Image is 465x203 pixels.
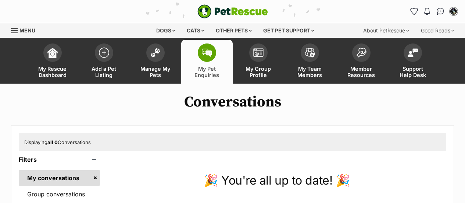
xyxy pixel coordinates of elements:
[356,48,366,57] img: member-resources-icon-8e73f808a243e03378d46382f2149f9095a855e16c252ad45f914b54edf8863c.svg
[253,48,264,57] img: group-profile-icon-3fa3cf56718a62981997c0bc7e787c4b2cf8bcc04b72c1350f741eb67cf2f40e.svg
[424,8,430,15] img: notifications-46538b983faf8c2785f20acdc204bb7945ddae34d4c08c2a6579f10ce5e182be.svg
[36,66,69,78] span: My Rescue Dashboard
[434,6,446,17] a: Conversations
[258,23,319,38] div: Get pet support
[87,66,121,78] span: Add a Pet Listing
[24,139,91,145] span: Displaying Conversations
[181,40,233,84] a: My Pet Enquiries
[139,66,172,78] span: Manage My Pets
[387,40,439,84] a: Support Help Desk
[99,48,109,58] img: add-pet-listing-icon-0afa8454b4691262ce3f59096e99ab1cd57d4a30225e0717b998d2c9b9846f56.svg
[421,6,433,17] button: Notifications
[448,6,459,17] button: My account
[284,40,336,84] a: My Team Members
[19,186,100,202] a: Group conversations
[150,48,161,57] img: manage-my-pets-icon-02211641906a0b7f246fdf0571729dbe1e7629f14944591b6c1af311fb30b64b.svg
[182,23,210,38] div: Cats
[190,66,223,78] span: My Pet Enquiries
[27,40,78,84] a: My Rescue Dashboard
[242,66,275,78] span: My Group Profile
[19,156,100,163] header: Filters
[151,23,180,38] div: Dogs
[19,170,100,186] a: My conversations
[408,48,418,57] img: help-desk-icon-fdf02630f3aa405de69fd3d07c3f3aa587a6932b1a1747fa1d2bba05be0121f9.svg
[197,4,268,18] img: logo-e224e6f780fb5917bec1dbf3a21bbac754714ae5b6737aabdf751b685950b380.svg
[211,23,257,38] div: Other pets
[233,40,284,84] a: My Group Profile
[408,6,420,17] a: Favourites
[408,6,459,17] ul: Account quick links
[336,40,387,84] a: Member Resources
[416,23,459,38] div: Good Reads
[305,48,315,57] img: team-members-icon-5396bd8760b3fe7c0b43da4ab00e1e3bb1a5d9ba89233759b79545d2d3fc5d0d.svg
[11,23,40,36] a: Menu
[130,40,181,84] a: Manage My Pets
[345,66,378,78] span: Member Resources
[437,8,444,15] img: chat-41dd97257d64d25036548639549fe6c8038ab92f7586957e7f3b1b290dea8141.svg
[358,23,414,38] div: About PetRescue
[78,40,130,84] a: Add a Pet Listing
[19,27,35,34] span: Menu
[202,49,212,57] img: pet-enquiries-icon-7e3ad2cf08bfb03b45e93fb7055b45f3efa6380592205ae92323e6603595dc1f.svg
[107,172,446,189] p: 🎉 You're all up to date! 🎉
[396,66,429,78] span: Support Help Desk
[47,48,58,58] img: dashboard-icon-eb2f2d2d3e046f16d808141f083e7271f6b2e854fb5c12c21221c1fb7104beca.svg
[197,4,268,18] a: PetRescue
[47,139,58,145] strong: all 0
[450,8,457,15] img: Mika profile pic
[293,66,326,78] span: My Team Members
